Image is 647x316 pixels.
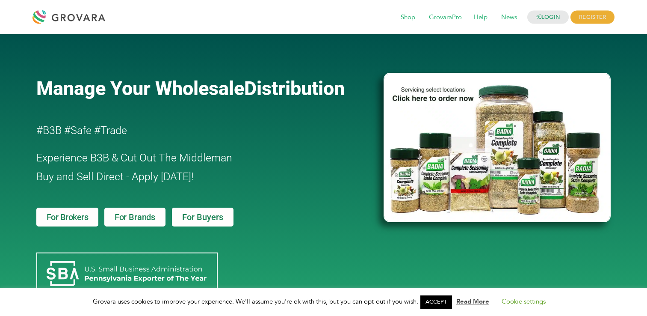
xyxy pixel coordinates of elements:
[36,170,194,183] span: Buy and Sell Direct - Apply [DATE]!
[495,9,523,26] span: News
[395,13,421,22] a: Shop
[395,9,421,26] span: Shop
[527,11,569,24] a: LOGIN
[104,208,165,227] a: For Brands
[182,213,223,221] span: For Buyers
[36,208,99,227] a: For Brokers
[36,152,232,164] span: Experience B3B & Cut Out The Middleman
[244,77,345,100] span: Distribution
[115,213,155,221] span: For Brands
[456,297,489,306] a: Read More
[420,295,452,309] a: ACCEPT
[36,77,244,100] span: Manage Your Wholesale
[93,297,554,306] span: Grovara uses cookies to improve your experience. We'll assume you're ok with this, but you can op...
[423,13,468,22] a: GrovaraPro
[502,297,546,306] a: Cookie settings
[423,9,468,26] span: GrovaraPro
[468,13,493,22] a: Help
[495,13,523,22] a: News
[36,77,370,100] a: Manage Your WholesaleDistribution
[36,121,335,140] h2: #B3B #Safe #Trade
[468,9,493,26] span: Help
[172,208,233,227] a: For Buyers
[570,11,615,24] span: REGISTER
[47,213,89,221] span: For Brokers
